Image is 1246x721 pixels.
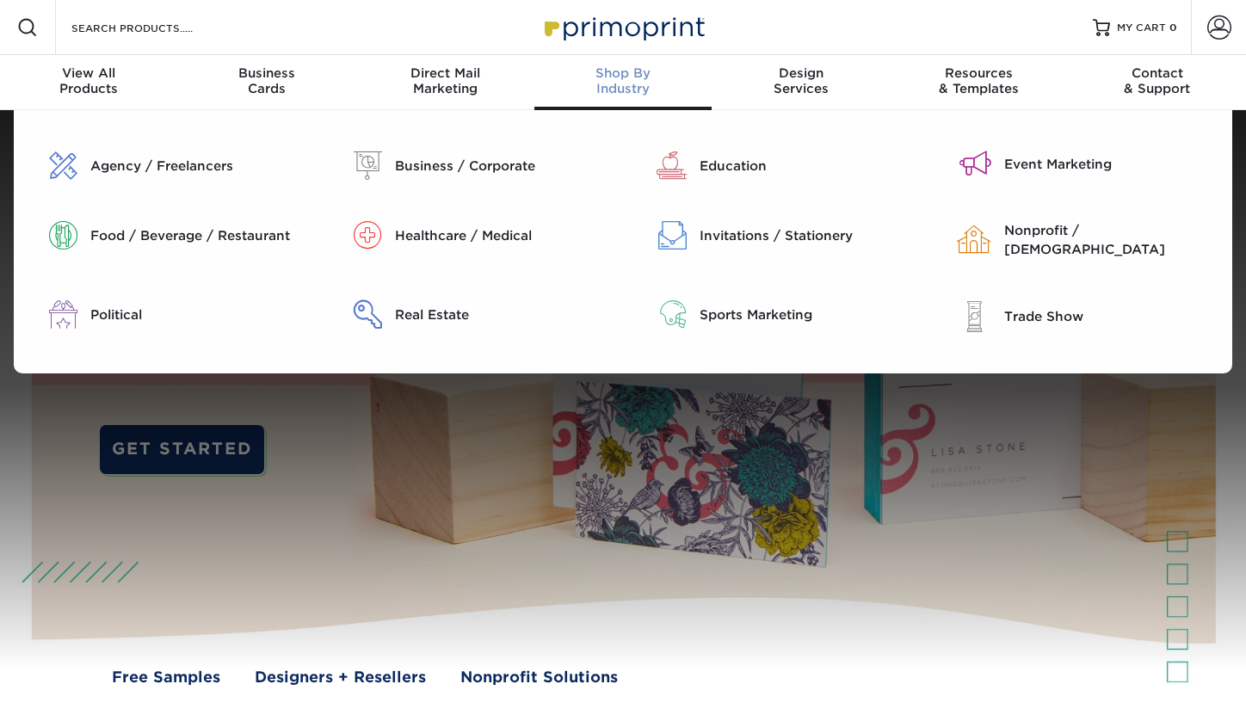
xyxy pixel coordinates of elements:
[27,221,305,250] a: Food / Beverage / Restaurant
[700,226,916,245] div: Invitations / Stationery
[890,55,1068,110] a: Resources& Templates
[27,151,305,180] a: Agency / Freelancers
[700,157,916,176] div: Education
[395,226,611,245] div: Healthcare / Medical
[1068,65,1246,96] div: & Support
[712,65,890,96] div: Services
[1004,307,1220,326] div: Trade Show
[712,65,890,81] span: Design
[395,305,611,324] div: Real Estate
[1068,65,1246,81] span: Contact
[112,666,220,688] a: Free Samples
[460,666,618,688] a: Nonprofit Solutions
[27,300,305,329] a: Political
[331,300,610,329] a: Real Estate
[534,55,712,110] a: Shop ByIndustry
[712,55,890,110] a: DesignServices
[178,65,356,81] span: Business
[178,55,356,110] a: BusinessCards
[331,151,610,180] a: Business / Corporate
[255,666,426,688] a: Designers + Resellers
[941,300,1219,332] a: Trade Show
[890,65,1068,96] div: & Templates
[356,65,534,81] span: Direct Mail
[395,157,611,176] div: Business / Corporate
[90,305,306,324] div: Political
[890,65,1068,81] span: Resources
[331,221,610,250] a: Healthcare / Medical
[1068,55,1246,110] a: Contact& Support
[636,221,915,250] a: Invitations / Stationery
[941,151,1219,176] a: Event Marketing
[178,65,356,96] div: Cards
[1004,155,1220,174] div: Event Marketing
[1117,21,1166,35] span: MY CART
[636,300,915,329] a: Sports Marketing
[70,17,237,38] input: SEARCH PRODUCTS.....
[1169,22,1177,34] span: 0
[700,305,916,324] div: Sports Marketing
[90,157,306,176] div: Agency / Freelancers
[636,151,915,180] a: Education
[356,65,534,96] div: Marketing
[534,65,712,81] span: Shop By
[90,226,306,245] div: Food / Beverage / Restaurant
[941,221,1219,259] a: Nonprofit / [DEMOGRAPHIC_DATA]
[534,65,712,96] div: Industry
[356,55,534,110] a: Direct MailMarketing
[537,9,709,46] img: Primoprint
[1004,221,1220,259] div: Nonprofit / [DEMOGRAPHIC_DATA]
